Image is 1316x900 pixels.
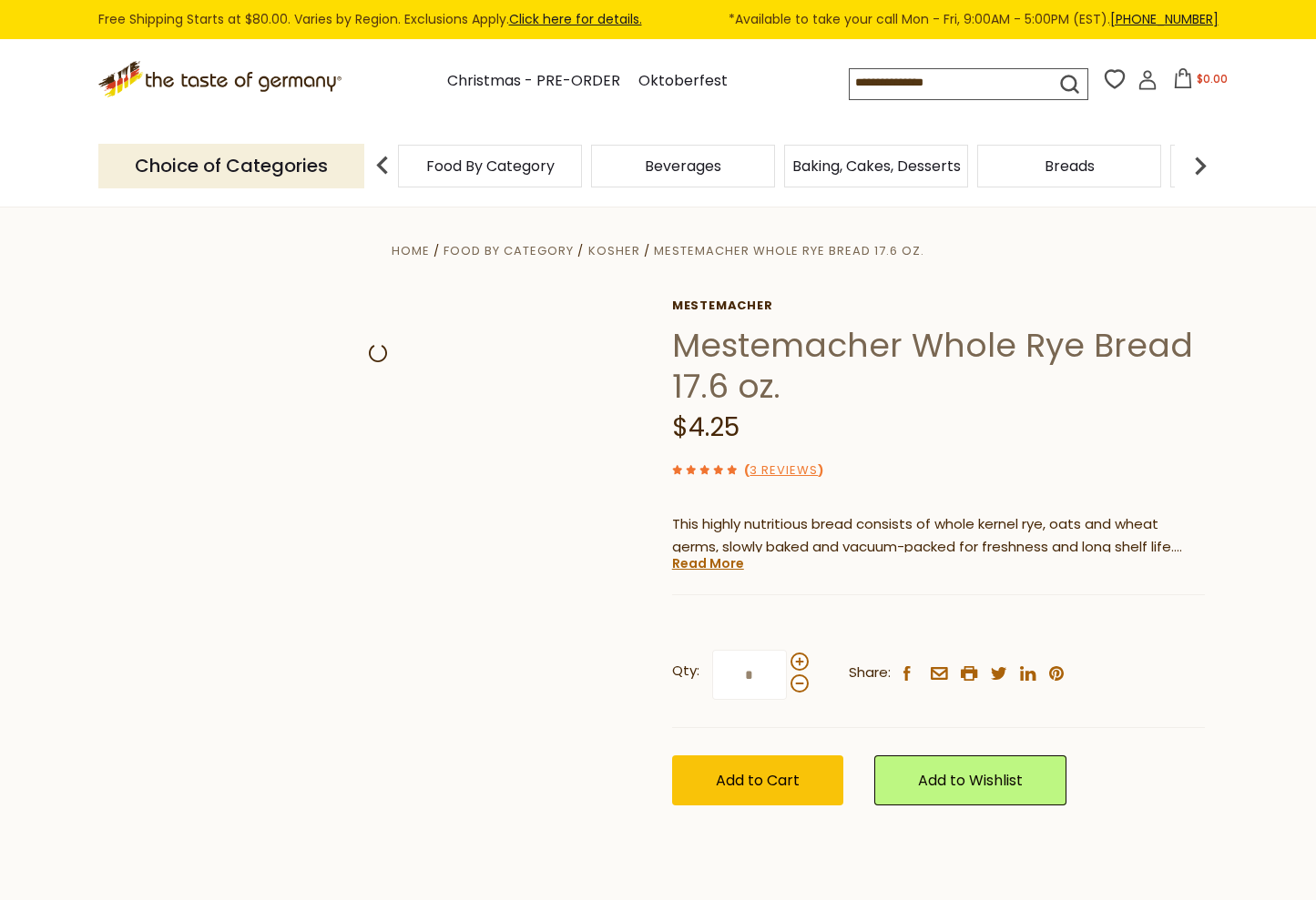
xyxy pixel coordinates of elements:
img: previous arrow [364,147,401,184]
span: Add to Cart [716,770,800,791]
p: Choice of Categories [98,144,364,188]
a: Kosher [588,242,640,259]
a: Home [392,242,430,259]
span: $0.00 [1197,71,1228,86]
a: Food By Category [426,159,555,173]
a: Read More [672,554,744,572]
span: Share: [849,662,891,684]
div: Free Shipping Starts at $80.00. Varies by Region. Exclusions Apply. [98,9,1219,30]
a: Beverages [645,159,721,173]
a: 3 Reviews [750,461,818,480]
strong: Qty: [672,660,699,683]
span: $4.25 [672,410,740,445]
a: Baking, Cakes, Desserts [792,159,961,173]
a: Add to Wishlist [874,755,1066,805]
a: [PHONE_NUMBER] [1110,10,1219,28]
button: Add to Cart [672,755,843,805]
a: Mestemacher Whole Rye Bread 17.6 oz. [654,242,924,259]
p: This highly nutritious bread consists of whole kernel rye, oats and wheat germs, slowly baked and... [672,513,1205,559]
a: Mestemacher [672,298,1205,313]
a: Click here for details. [509,10,642,28]
a: Christmas - PRE-ORDER [447,69,620,94]
a: Food By Category [444,242,574,259]
h1: Mestemacher Whole Rye Bread 17.6 oz. [672,325,1205,407]
button: $0.00 [1161,68,1239,96]
a: Breads [1045,159,1095,173]
img: next arrow [1182,147,1219,184]
input: Qty: [712,650,787,700]
span: ( ) [744,461,823,479]
span: *Available to take your call Mon - Fri, 9:00AM - 5:00PM (EST). [729,9,1219,30]
a: Oktoberfest [638,69,728,94]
